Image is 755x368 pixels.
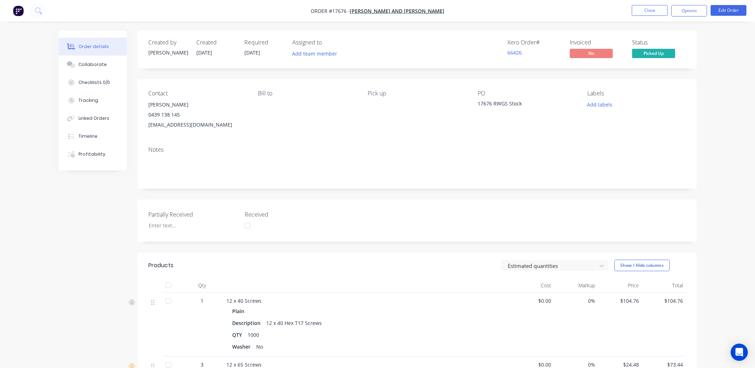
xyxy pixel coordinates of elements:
div: Tracking [78,97,98,104]
div: Profitability [78,151,105,157]
div: Collaborate [78,61,107,68]
div: Pick up [368,90,466,97]
div: Markup [554,278,598,293]
div: Description [232,318,263,328]
div: Notes [148,146,686,153]
img: Factory [13,5,24,16]
a: 66426 [507,49,522,56]
button: Picked Up [632,49,675,60]
div: [EMAIL_ADDRESS][DOMAIN_NAME] [148,120,247,130]
a: [PERSON_NAME] and [PERSON_NAME] [350,8,444,14]
span: $104.76 [601,297,639,305]
button: Collaborate [59,56,127,74]
button: Options [671,5,707,16]
div: Washer [232,341,253,352]
div: Xero Order # [507,39,561,46]
div: Timeline [78,133,97,140]
div: Qty [181,278,224,293]
div: QTY [232,330,245,340]
div: [PERSON_NAME] [148,49,188,56]
span: 12 x 40 Screws [226,297,262,304]
div: 1000 [245,330,262,340]
button: Timeline [59,127,127,145]
div: No [253,341,266,352]
div: Price [598,278,642,293]
span: Picked Up [632,49,675,58]
span: No [570,49,613,58]
div: Plain [232,306,247,316]
div: Created by [148,39,188,46]
div: 0439 138 145 [148,110,247,120]
button: Order details [59,38,127,56]
label: Received [245,210,334,219]
div: 17676 RWGS Stock [478,100,567,110]
span: 1 [201,297,204,305]
button: Profitability [59,145,127,163]
div: Bill to [258,90,356,97]
div: Products [148,261,173,270]
button: Tracking [59,91,127,109]
div: [PERSON_NAME]0439 138 145[EMAIL_ADDRESS][DOMAIN_NAME] [148,100,247,130]
div: Open Intercom Messenger [731,344,748,361]
div: Checklists 0/0 [78,79,110,86]
div: Status [632,39,686,46]
span: 12 x 65 Screws [226,361,262,368]
span: $0.00 [513,297,551,305]
button: Add team member [292,49,341,58]
button: Edit Order [711,5,746,16]
div: Contact [148,90,247,97]
div: Order details [78,43,109,50]
button: Checklists 0/0 [59,74,127,91]
div: Cost [510,278,554,293]
span: Order #17676 - [311,8,350,14]
div: Assigned to [292,39,364,46]
span: [DATE] [244,49,260,56]
button: Close [632,5,668,16]
div: Total [642,278,686,293]
button: Linked Orders [59,109,127,127]
div: [PERSON_NAME] [148,100,247,110]
label: Partially Received [148,210,238,219]
div: Created [196,39,236,46]
button: Add labels [583,100,616,109]
div: Required [244,39,284,46]
button: Show / Hide columns [614,260,670,271]
div: Invoiced [570,39,623,46]
span: $104.76 [645,297,683,305]
div: 12 x 40 Hex T17 Screws [263,318,325,328]
div: PO [478,90,576,97]
div: Labels [587,90,685,97]
span: [DATE] [196,49,212,56]
div: Linked Orders [78,115,109,122]
button: Add team member [288,49,341,58]
span: 0% [557,297,595,305]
